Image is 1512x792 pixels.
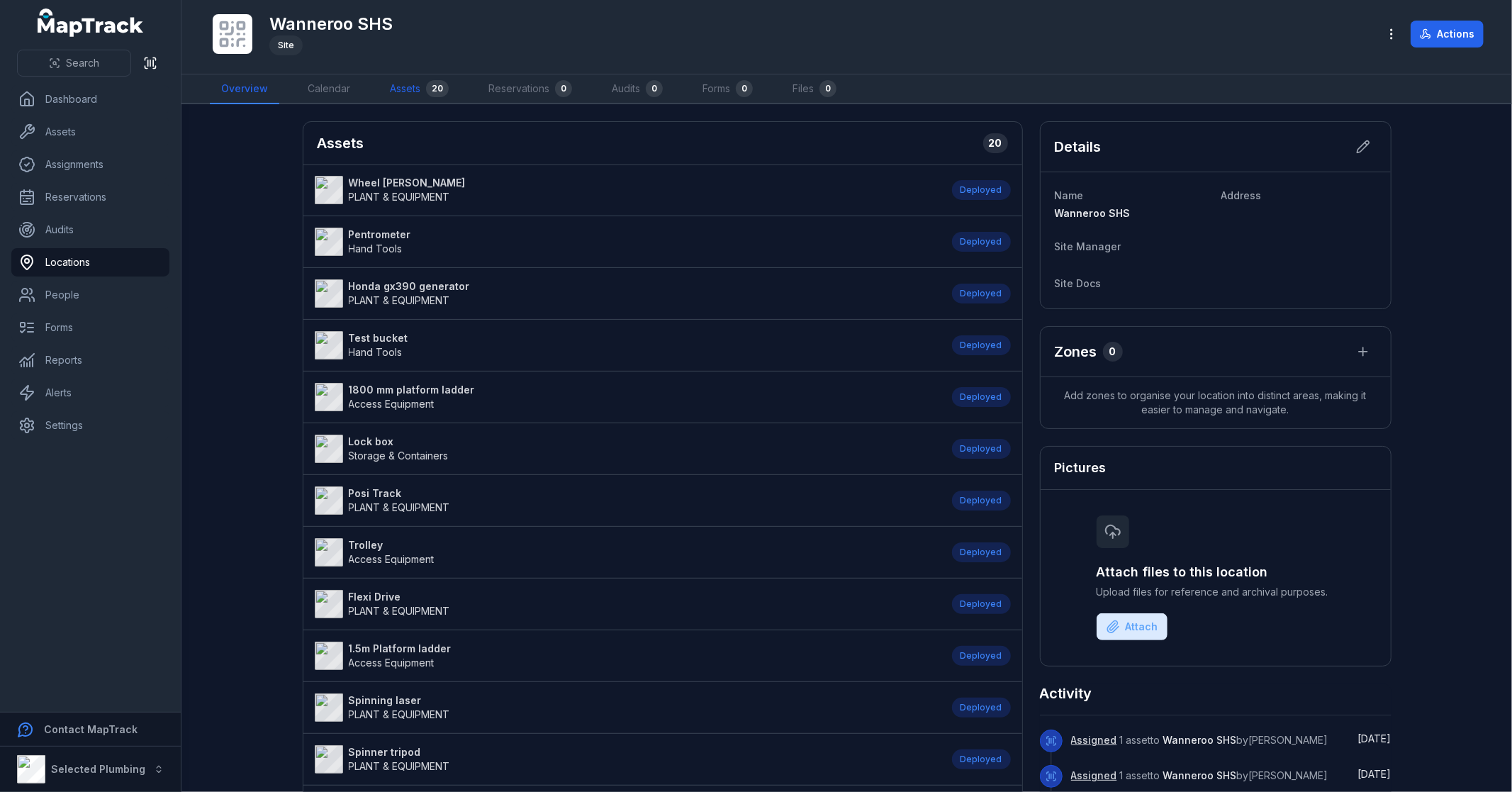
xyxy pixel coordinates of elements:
[1071,733,1117,747] a: Assigned
[296,74,362,104] a: Calendar
[349,435,449,449] strong: Lock box
[11,85,169,113] a: Dashboard
[1163,734,1237,746] span: Wanneroo SHS
[983,133,1008,153] div: 20
[952,491,1011,511] div: Deployed
[600,74,674,104] a: Audits0
[1103,342,1123,362] div: 0
[1163,769,1237,781] span: Wanneroo SHS
[1097,613,1167,640] button: Attach
[1055,207,1131,219] span: Wanneroo SHS
[691,74,764,104] a: Forms0
[349,745,450,759] strong: Spinner tripod
[349,398,435,410] span: Access Equipment
[781,74,848,104] a: Files0
[349,590,450,604] strong: Flexi Drive
[1055,189,1084,201] span: Name
[1055,458,1107,478] h3: Pictures
[349,693,450,708] strong: Spinning laser
[819,80,836,97] div: 0
[952,646,1011,666] div: Deployed
[349,708,450,720] span: PLANT & EQUIPMENT
[349,605,450,617] span: PLANT & EQUIPMENT
[315,176,938,204] a: Wheel [PERSON_NAME]PLANT & EQUIPMENT
[477,74,583,104] a: Reservations0
[210,74,279,104] a: Overview
[315,435,938,463] a: Lock boxStorage & Containers
[349,450,449,462] span: Storage & Containers
[315,228,938,256] a: PentrometerHand Tools
[1071,769,1117,783] a: Assigned
[349,486,450,501] strong: Posi Track
[11,379,169,407] a: Alerts
[44,723,138,735] strong: Contact MapTrack
[315,279,938,308] a: Honda gx390 generatorPLANT & EQUIPMENT
[11,216,169,244] a: Audits
[349,501,450,513] span: PLANT & EQUIPMENT
[315,693,938,722] a: Spinning laserPLANT & EQUIPMENT
[315,538,938,567] a: TrolleyAccess Equipment
[426,80,449,97] div: 20
[1041,377,1391,428] span: Add zones to organise your location into distinct areas, making it easier to manage and navigate.
[952,542,1011,562] div: Deployed
[11,281,169,309] a: People
[315,590,938,618] a: Flexi DrivePLANT & EQUIPMENT
[1097,562,1335,582] h3: Attach files to this location
[646,80,663,97] div: 0
[1055,137,1102,157] h2: Details
[1055,240,1121,252] span: Site Manager
[349,383,475,397] strong: 1800 mm platform ladder
[1358,732,1391,744] span: [DATE]
[349,346,403,358] span: Hand Tools
[315,383,938,411] a: 1800 mm platform ladderAccess Equipment
[315,745,938,774] a: Spinner tripodPLANT & EQUIPMENT
[349,538,435,552] strong: Trolley
[952,180,1011,200] div: Deployed
[349,553,435,565] span: Access Equipment
[349,191,450,203] span: PLANT & EQUIPMENT
[349,331,408,345] strong: Test bucket
[269,13,393,35] h1: Wanneroo SHS
[952,232,1011,252] div: Deployed
[11,150,169,179] a: Assignments
[952,439,1011,459] div: Deployed
[1221,189,1262,201] span: Address
[11,346,169,374] a: Reports
[349,228,411,242] strong: Pentrometer
[349,294,450,306] span: PLANT & EQUIPMENT
[555,80,572,97] div: 0
[1358,732,1391,744] time: 8/27/2025, 10:46:13 AM
[736,80,753,97] div: 0
[1071,769,1328,781] span: 1 asset to by [PERSON_NAME]
[952,698,1011,718] div: Deployed
[1055,277,1102,289] span: Site Docs
[952,335,1011,355] div: Deployed
[315,331,938,359] a: Test bucketHand Tools
[1071,734,1328,746] span: 1 asset to by [PERSON_NAME]
[349,242,403,255] span: Hand Tools
[952,387,1011,407] div: Deployed
[269,35,303,55] div: Site
[1411,21,1484,48] button: Actions
[318,133,364,153] h2: Assets
[952,284,1011,303] div: Deployed
[66,56,99,70] span: Search
[349,279,470,294] strong: Honda gx390 generator
[51,763,145,775] strong: Selected Plumbing
[379,74,460,104] a: Assets20
[1358,768,1391,780] span: [DATE]
[11,313,169,342] a: Forms
[952,749,1011,769] div: Deployed
[349,657,435,669] span: Access Equipment
[315,642,938,670] a: 1.5m Platform ladderAccess Equipment
[11,411,169,440] a: Settings
[17,50,131,77] button: Search
[315,486,938,515] a: Posi TrackPLANT & EQUIPMENT
[11,248,169,277] a: Locations
[1097,585,1335,599] span: Upload files for reference and archival purposes.
[11,183,169,211] a: Reservations
[349,760,450,772] span: PLANT & EQUIPMENT
[1055,342,1097,362] h2: Zones
[349,176,466,190] strong: Wheel [PERSON_NAME]
[11,118,169,146] a: Assets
